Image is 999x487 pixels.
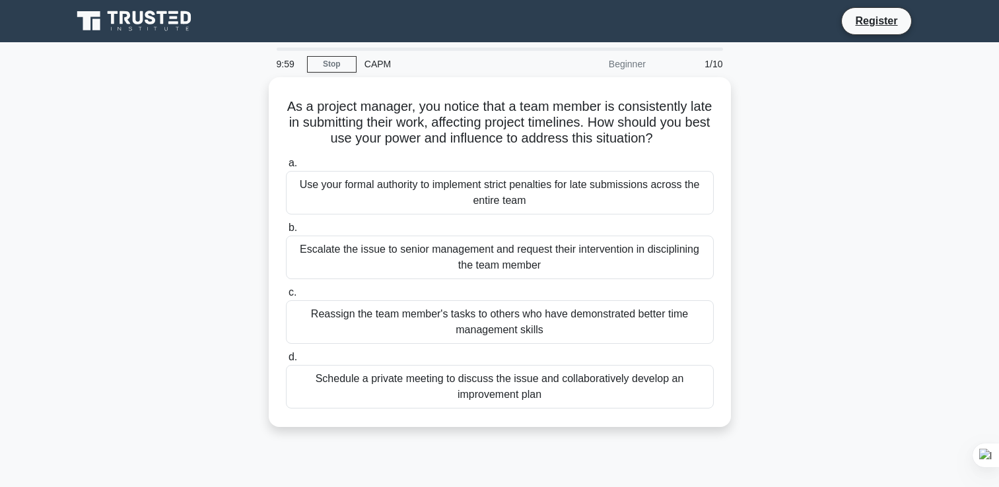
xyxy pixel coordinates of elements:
span: c. [289,286,296,298]
a: Register [847,13,905,29]
div: Use your formal authority to implement strict penalties for late submissions across the entire team [286,171,714,214]
span: b. [289,222,297,233]
div: Escalate the issue to senior management and request their intervention in disciplining the team m... [286,236,714,279]
div: CAPM [357,51,538,77]
div: Schedule a private meeting to discuss the issue and collaboratively develop an improvement plan [286,365,714,408]
span: a. [289,157,297,168]
h5: As a project manager, you notice that a team member is consistently late in submitting their work... [285,98,715,147]
div: Beginner [538,51,654,77]
a: Stop [307,56,357,73]
span: d. [289,351,297,362]
div: 9:59 [269,51,307,77]
div: 1/10 [654,51,731,77]
div: Reassign the team member's tasks to others who have demonstrated better time management skills [286,300,714,344]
